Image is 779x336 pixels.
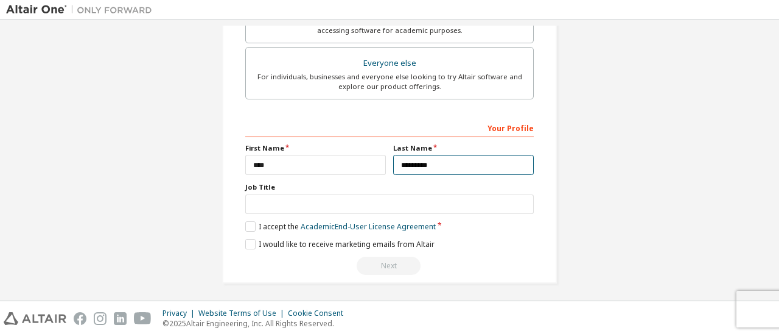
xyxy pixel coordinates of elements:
[245,239,435,249] label: I would like to receive marketing emails from Altair
[162,309,198,318] div: Privacy
[301,221,436,232] a: Academic End-User License Agreement
[253,16,526,35] div: For faculty & administrators of academic institutions administering students and accessing softwa...
[245,221,436,232] label: I accept the
[134,312,152,325] img: youtube.svg
[245,143,386,153] label: First Name
[393,143,534,153] label: Last Name
[4,312,66,325] img: altair_logo.svg
[6,4,158,16] img: Altair One
[198,309,288,318] div: Website Terms of Use
[288,309,351,318] div: Cookie Consent
[74,312,86,325] img: facebook.svg
[114,312,127,325] img: linkedin.svg
[94,312,107,325] img: instagram.svg
[245,118,534,137] div: Your Profile
[253,72,526,91] div: For individuals, businesses and everyone else looking to try Altair software and explore our prod...
[162,318,351,329] p: © 2025 Altair Engineering, Inc. All Rights Reserved.
[245,257,534,275] div: Read and acccept EULA to continue
[253,55,526,72] div: Everyone else
[245,182,534,192] label: Job Title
